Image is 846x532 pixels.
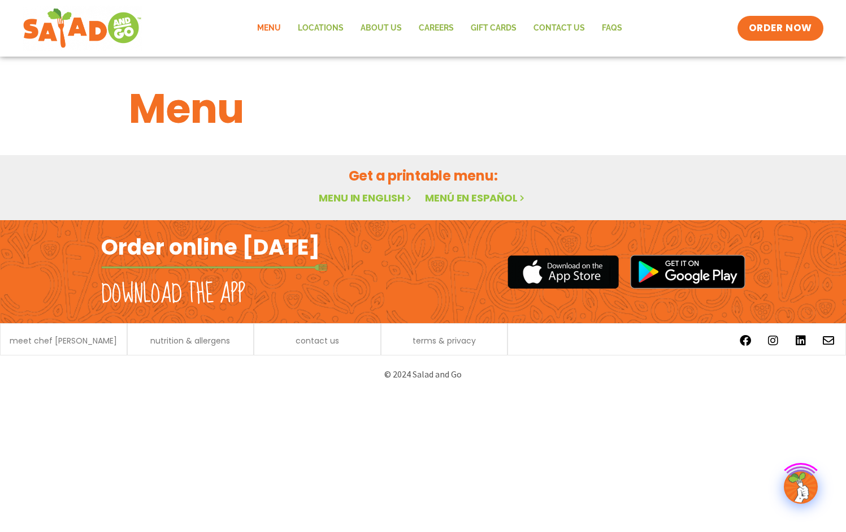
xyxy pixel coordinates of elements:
[593,15,631,41] a: FAQs
[749,22,812,35] span: ORDER NOW
[150,337,230,345] a: nutrition & allergens
[507,254,619,290] img: appstore
[129,78,718,139] h1: Menu
[352,15,410,41] a: About Us
[107,367,740,382] p: © 2024 Salad and Go
[410,15,462,41] a: Careers
[101,233,320,261] h2: Order online [DATE]
[296,337,339,345] a: contact us
[249,15,631,41] nav: Menu
[462,15,525,41] a: GIFT CARDS
[630,255,745,289] img: google_play
[249,15,289,41] a: Menu
[129,166,718,186] h2: Get a printable menu:
[10,337,117,345] a: meet chef [PERSON_NAME]
[413,337,476,345] a: terms & privacy
[525,15,593,41] a: Contact Us
[101,264,327,271] img: fork
[737,16,823,41] a: ORDER NOW
[101,278,245,310] h2: Download the app
[319,191,414,205] a: Menu in English
[289,15,352,41] a: Locations
[425,191,527,205] a: Menú en español
[23,6,142,51] img: new-SAG-logo-768×292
